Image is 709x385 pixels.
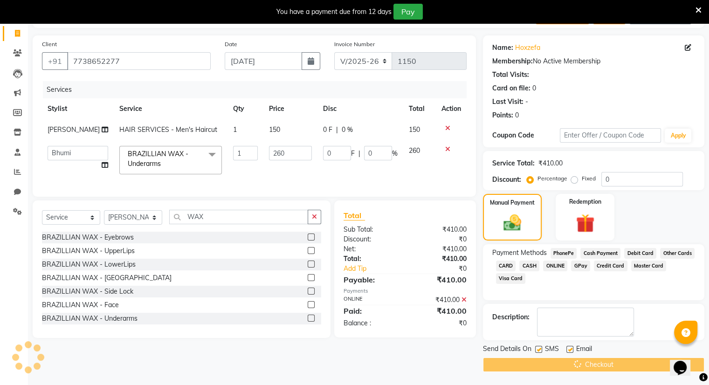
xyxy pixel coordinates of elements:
div: Services [43,81,474,98]
span: Visa Card [496,273,526,284]
span: Credit Card [594,261,627,271]
button: Pay [393,4,423,20]
span: 260 [409,146,420,155]
div: Sub Total: [337,225,405,234]
div: ₹410.00 [405,295,474,305]
th: Stylist [42,98,114,119]
span: Payment Methods [492,248,547,258]
div: ₹410.00 [405,225,474,234]
div: BRAZILLIAN WAX - [GEOGRAPHIC_DATA] [42,273,172,283]
span: 1 [233,125,237,134]
button: +91 [42,52,68,70]
label: Fixed [582,174,596,183]
span: % [392,149,398,158]
div: ONLINE [337,295,405,305]
label: Redemption [569,198,601,206]
span: CARD [496,261,516,271]
span: [PERSON_NAME] [48,125,100,134]
div: Total Visits: [492,70,529,80]
div: BRAZILLIAN WAX - Underarms [42,314,138,323]
div: 0 [532,83,536,93]
div: Discount: [492,175,521,185]
span: Email [576,344,592,356]
div: Payments [344,287,467,295]
label: Manual Payment [490,199,535,207]
div: 0 [515,110,519,120]
span: ONLINE [543,261,567,271]
span: PhonePe [551,248,577,259]
a: Hoxzefa [515,43,540,53]
a: Add Tip [337,264,416,274]
label: Date [225,40,237,48]
div: Coupon Code [492,131,560,140]
th: Total [403,98,436,119]
th: Action [436,98,467,119]
div: Payable: [337,274,405,285]
span: Debit Card [624,248,656,259]
div: Discount: [337,234,405,244]
label: Client [42,40,57,48]
div: ₹410.00 [405,305,474,316]
div: Description: [492,312,530,322]
span: SMS [545,344,559,356]
span: GPay [571,261,590,271]
div: Card on file: [492,83,530,93]
div: Balance : [337,318,405,328]
span: 0 F [323,125,332,135]
div: No Active Membership [492,56,695,66]
th: Service [114,98,227,119]
span: | [336,125,338,135]
input: Search or Scan [169,210,308,224]
span: HAIR SERVICES - Men's Haircut [119,125,217,134]
div: ₹410.00 [405,274,474,285]
label: Percentage [537,174,567,183]
div: Membership: [492,56,533,66]
span: Total [344,211,365,220]
span: BRAZILLIAN WAX - Underarms [128,150,188,168]
img: _gift.svg [570,212,600,235]
span: Other Cards [660,248,695,259]
div: ₹0 [405,234,474,244]
th: Disc [317,98,403,119]
th: Qty [227,98,264,119]
span: Send Details On [483,344,531,356]
div: Total: [337,254,405,264]
span: Master Card [631,261,667,271]
input: Search by Name/Mobile/Email/Code [67,52,211,70]
div: ₹410.00 [405,244,474,254]
span: Cash Payment [580,248,620,259]
div: ₹0 [405,318,474,328]
div: Paid: [337,305,405,316]
div: - [525,97,528,107]
div: BRAZILLIAN WAX - Face [42,300,119,310]
div: ₹410.00 [405,254,474,264]
div: ₹0 [416,264,473,274]
div: You have a payment due from 12 days [276,7,392,17]
label: Invoice Number [334,40,375,48]
div: BRAZILLIAN WAX - Side Lock [42,287,133,296]
iframe: chat widget [670,348,700,376]
div: Name: [492,43,513,53]
div: BRAZILLIAN WAX - UpperLips [42,246,135,256]
div: Service Total: [492,158,535,168]
span: 150 [409,125,420,134]
button: Apply [665,129,691,143]
img: _cash.svg [498,213,527,233]
div: Points: [492,110,513,120]
div: ₹410.00 [538,158,563,168]
span: CASH [519,261,539,271]
span: 150 [269,125,280,134]
a: x [161,159,165,168]
span: F [351,149,355,158]
span: | [358,149,360,158]
th: Price [263,98,317,119]
div: Last Visit: [492,97,523,107]
div: Net: [337,244,405,254]
span: 0 % [342,125,353,135]
input: Enter Offer / Coupon Code [560,128,661,143]
div: BRAZILLIAN WAX - LowerLips [42,260,136,269]
div: BRAZILLIAN WAX - Eyebrows [42,233,134,242]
